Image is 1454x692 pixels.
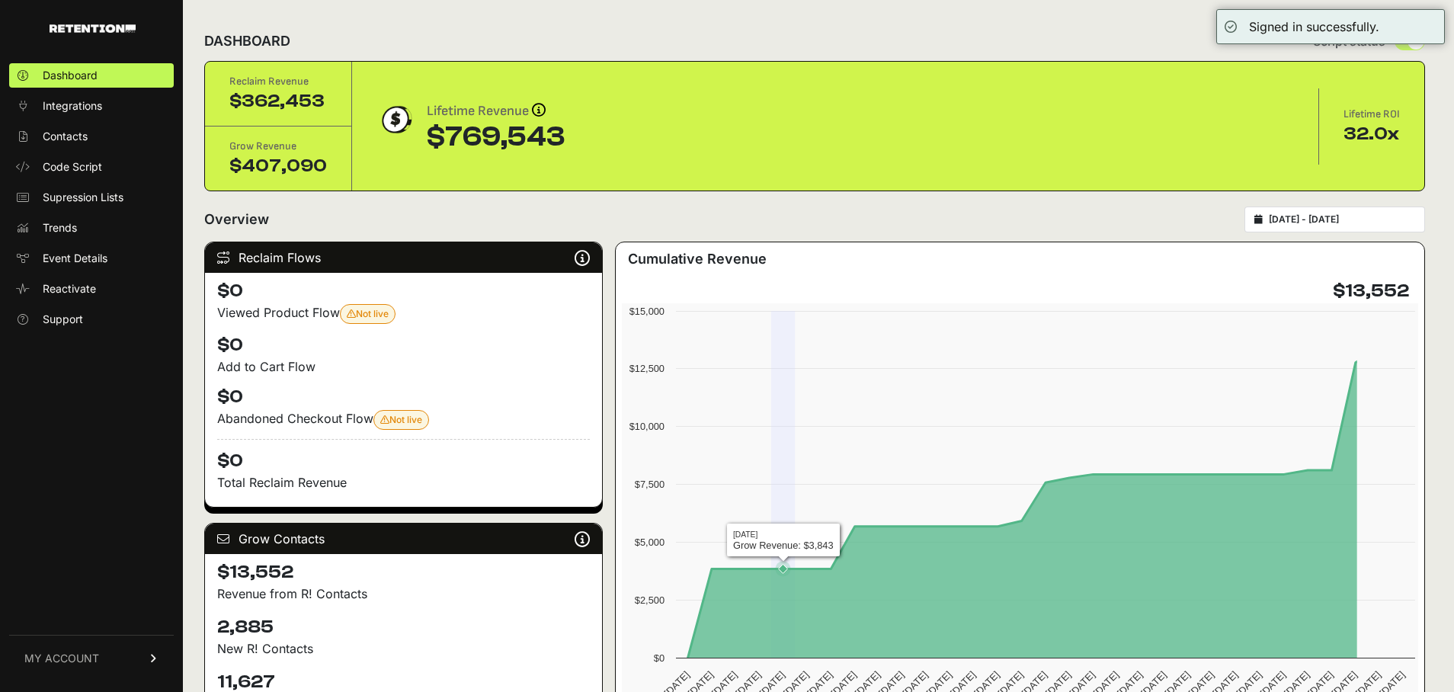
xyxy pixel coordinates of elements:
text: $0 [654,652,665,664]
text: $5,000 [635,537,665,548]
h4: $0 [217,279,590,303]
text: $2,500 [635,594,665,606]
h2: DASHBOARD [204,30,290,52]
div: Reclaim Revenue [229,74,327,89]
h3: Cumulative Revenue [628,248,767,270]
span: Integrations [43,98,102,114]
img: dollar-coin-05c43ed7efb7bc0c12610022525b4bbbb207c7efeef5aecc26f025e68dcafac9.png [376,101,415,139]
a: Support [9,307,174,332]
p: New R! Contacts [217,639,590,658]
span: Support [43,312,83,327]
a: Reactivate [9,277,174,301]
a: Integrations [9,94,174,118]
a: Dashboard [9,63,174,88]
a: Code Script [9,155,174,179]
a: Supression Lists [9,185,174,210]
div: $769,543 [427,122,565,152]
a: Contacts [9,124,174,149]
text: $10,000 [629,421,665,432]
span: Reactivate [43,281,96,296]
span: Supression Lists [43,190,123,205]
h4: $13,552 [217,560,590,585]
div: $362,453 [229,89,327,114]
h4: 2,885 [217,615,590,639]
span: Contacts [43,129,88,144]
h2: Overview [204,209,269,230]
span: Trends [43,220,77,235]
div: Reclaim Flows [205,242,602,273]
span: Code Script [43,159,102,175]
a: MY ACCOUNT [9,635,174,681]
text: $12,500 [629,363,665,374]
div: Lifetime ROI [1344,107,1400,122]
div: Add to Cart Flow [217,357,590,376]
span: Dashboard [43,68,98,83]
div: Grow Revenue [229,139,327,154]
div: Viewed Product Flow [217,303,590,324]
span: MY ACCOUNT [24,651,99,666]
div: Grow Contacts [205,524,602,554]
div: $407,090 [229,154,327,178]
p: Total Reclaim Revenue [217,473,590,492]
div: 32.0x [1344,122,1400,146]
a: Trends [9,216,174,240]
h4: $0 [217,385,590,409]
text: $15,000 [629,306,665,317]
h4: $13,552 [1333,279,1409,303]
span: Not live [380,414,422,425]
span: Not live [347,308,389,319]
a: Event Details [9,246,174,271]
h4: $0 [217,333,590,357]
text: $7,500 [635,479,665,490]
img: Retention.com [50,24,136,33]
h4: $0 [217,439,590,473]
div: Lifetime Revenue [427,101,565,122]
div: Abandoned Checkout Flow [217,409,590,430]
p: Revenue from R! Contacts [217,585,590,603]
span: Event Details [43,251,107,266]
div: Signed in successfully. [1249,18,1379,36]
